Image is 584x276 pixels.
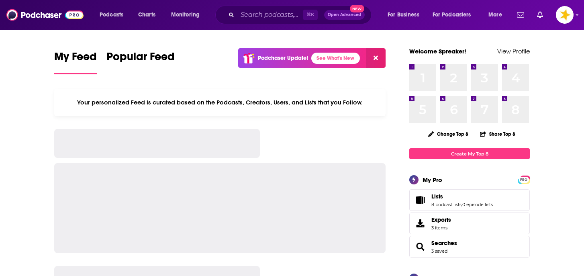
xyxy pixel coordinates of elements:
[328,13,361,17] span: Open Advanced
[497,47,530,55] a: View Profile
[519,177,529,183] span: PRO
[556,6,574,24] img: User Profile
[488,9,502,20] span: More
[165,8,210,21] button: open menu
[462,202,493,207] a: 0 episode lists
[412,194,428,206] a: Lists
[409,189,530,211] span: Lists
[556,6,574,24] button: Show profile menu
[171,9,200,20] span: Monitoring
[519,176,529,182] a: PRO
[431,225,451,231] span: 3 items
[423,129,473,139] button: Change Top 8
[388,9,419,20] span: For Business
[483,8,512,21] button: open menu
[409,236,530,258] span: Searches
[534,8,546,22] a: Show notifications dropdown
[106,50,175,68] span: Popular Feed
[423,176,442,184] div: My Pro
[431,202,461,207] a: 8 podcast lists
[54,89,386,116] div: Your personalized Feed is curated based on the Podcasts, Creators, Users, and Lists that you Follow.
[409,47,466,55] a: Welcome Spreaker!
[311,53,360,64] a: See What's New
[556,6,574,24] span: Logged in as Spreaker_Prime
[100,9,123,20] span: Podcasts
[409,148,530,159] a: Create My Top 8
[106,50,175,74] a: Popular Feed
[303,10,318,20] span: ⌘ K
[431,193,443,200] span: Lists
[431,216,451,223] span: Exports
[412,241,428,252] a: Searches
[431,248,447,254] a: 3 saved
[133,8,160,21] a: Charts
[433,9,471,20] span: For Podcasters
[409,213,530,234] a: Exports
[480,126,516,142] button: Share Top 8
[461,202,462,207] span: ,
[138,9,155,20] span: Charts
[324,10,365,20] button: Open AdvancedNew
[427,8,483,21] button: open menu
[350,5,364,12] span: New
[6,7,84,22] img: Podchaser - Follow, Share and Rate Podcasts
[237,8,303,21] input: Search podcasts, credits, & more...
[382,8,429,21] button: open menu
[431,193,493,200] a: Lists
[54,50,97,74] a: My Feed
[223,6,379,24] div: Search podcasts, credits, & more...
[431,239,457,247] a: Searches
[258,55,308,61] p: Podchaser Update!
[412,218,428,229] span: Exports
[54,50,97,68] span: My Feed
[514,8,527,22] a: Show notifications dropdown
[94,8,134,21] button: open menu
